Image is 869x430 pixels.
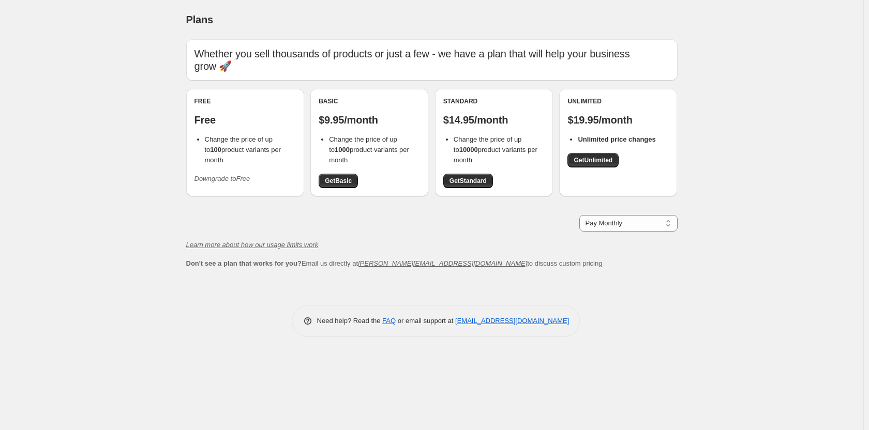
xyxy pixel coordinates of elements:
a: FAQ [382,317,396,325]
span: Change the price of up to product variants per month [454,135,537,164]
b: 1000 [335,146,350,153]
b: Unlimited price changes [578,135,655,143]
b: Don't see a plan that works for you? [186,259,302,267]
a: GetUnlimited [567,153,619,167]
span: Change the price of up to product variants per month [329,135,409,164]
p: Whether you sell thousands of products or just a few - we have a plan that will help your busines... [194,48,669,72]
b: 10000 [459,146,478,153]
a: [PERSON_NAME][EMAIL_ADDRESS][DOMAIN_NAME] [358,259,527,267]
span: Plans [186,14,213,25]
b: 100 [210,146,221,153]
p: Free [194,114,296,126]
div: Unlimited [567,97,669,105]
p: $14.95/month [443,114,545,126]
a: GetBasic [319,174,358,188]
div: Basic [319,97,420,105]
a: Learn more about how our usage limits work [186,241,319,249]
span: or email support at [396,317,455,325]
a: [EMAIL_ADDRESS][DOMAIN_NAME] [455,317,569,325]
a: GetStandard [443,174,493,188]
button: Downgrade toFree [188,171,257,187]
p: $9.95/month [319,114,420,126]
div: Free [194,97,296,105]
span: Get Unlimited [574,156,612,164]
span: Email us directly at to discuss custom pricing [186,259,603,267]
span: Change the price of up to product variants per month [205,135,281,164]
span: Need help? Read the [317,317,383,325]
span: Get Standard [450,177,487,185]
div: Standard [443,97,545,105]
i: Downgrade to Free [194,175,250,182]
p: $19.95/month [567,114,669,126]
span: Get Basic [325,177,352,185]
